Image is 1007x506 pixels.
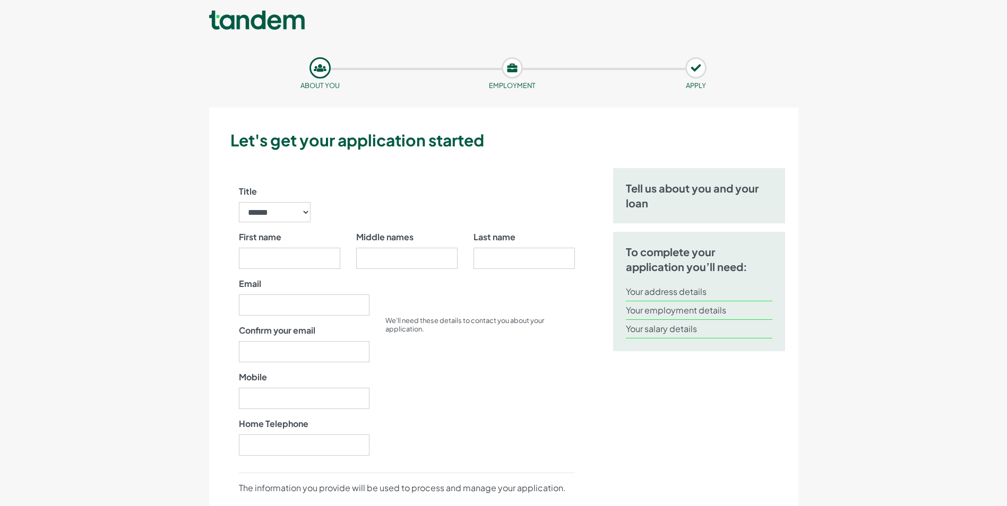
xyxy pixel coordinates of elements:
h3: Let's get your application started [230,129,794,151]
label: Confirm your email [239,324,315,337]
label: Home Telephone [239,417,308,430]
small: APPLY [686,81,706,90]
h5: To complete your application you’ll need: [626,245,773,274]
li: Your employment details [626,301,773,320]
small: Employment [489,81,536,90]
label: Email [239,277,261,290]
li: Your address details [626,283,773,301]
label: Title [239,185,257,198]
label: Last name [474,231,515,243]
label: Mobile [239,371,267,383]
li: Your salary details [626,320,773,338]
label: Middle names [356,231,414,243]
h5: Tell us about you and your loan [626,181,773,211]
p: The information you provide will be used to process and manage your application. [239,482,575,494]
small: About you [300,81,340,90]
small: We’ll need these details to contact you about your application. [385,316,544,333]
label: First name [239,231,281,243]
